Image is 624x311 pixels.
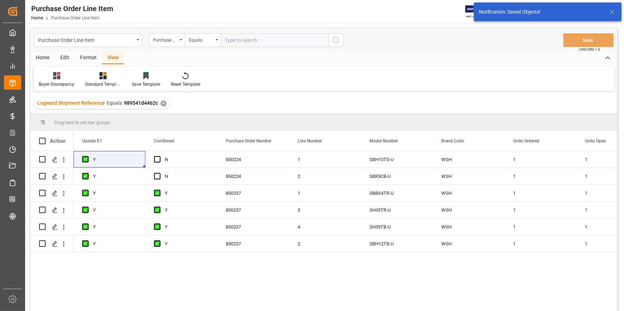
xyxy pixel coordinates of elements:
button: open menu [149,33,185,47]
div: 4 [289,218,361,235]
div: Purchase Order Line Item [31,3,113,14]
span: Brand Code [441,138,464,143]
div: Y [165,219,209,235]
div: 850224 [217,151,289,168]
div: Y [93,168,137,185]
div: 850224 [217,168,289,184]
div: Equals [189,35,213,43]
div: Notification: Saved Objects! [479,8,602,16]
div: Press SPACE to select this row. [31,218,74,235]
div: SBBS4TR-U [361,185,433,201]
span: Logward Shipment Reference [37,100,105,106]
div: WSH [433,218,504,235]
div: Y [93,185,137,202]
div: 3 [289,202,361,218]
span: Update E1 [82,138,102,143]
div: SBR5CB-U [361,168,433,184]
div: 1 [289,151,361,168]
div: Press SPACE to select this row. [31,185,74,202]
div: Y [93,236,137,252]
div: SH35TR-U [361,202,433,218]
div: Press SPACE to select this row. [31,202,74,218]
div: Y [165,202,209,218]
input: Type to search [221,33,329,47]
div: Save Template [132,81,160,88]
div: N [165,168,209,185]
div: WSH [433,151,504,168]
span: Equals [107,100,122,106]
div: WSH [433,168,504,184]
a: Home [31,15,43,20]
div: Press SPACE to select this row. [31,168,74,185]
div: N [165,151,209,168]
div: Home [31,52,55,64]
button: open menu [185,33,221,47]
div: 1 [504,168,576,184]
div: 850237 [217,218,289,235]
div: 1 [504,185,576,201]
span: Model Number [369,138,398,143]
div: Edit [55,52,75,64]
span: Drag here to set row groups [54,120,110,125]
div: Y [165,236,209,252]
div: Y [165,185,209,202]
div: 1 [289,185,361,201]
div: 1 [504,218,576,235]
div: Y [93,219,137,235]
div: Press SPACE to select this row. [31,151,74,168]
div: 1 [504,235,576,252]
div: Purchase Order Line Item [38,35,134,44]
div: 2 [289,168,361,184]
span: Units Open [585,138,606,143]
div: 2 [289,235,361,252]
div: WSH [433,202,504,218]
div: Y [93,202,137,218]
div: 1 [504,202,576,218]
div: ✕ [160,100,167,107]
div: SBH10TS-U [361,151,433,168]
div: 850237 [217,202,289,218]
div: 850237 [217,235,289,252]
div: Buyer Discrepancy [39,81,74,88]
img: Exertis%20JAM%20-%20Email%20Logo.jpg_1722504956.jpg [465,5,490,18]
div: View [102,52,124,64]
span: Purchase Order Number [226,138,271,143]
div: SH39TB-U [361,218,433,235]
button: open menu [34,33,142,47]
div: Format [75,52,102,64]
div: 1 [504,151,576,168]
div: Action [50,138,65,144]
div: Standard Templates [85,81,121,88]
div: Reset Template [171,81,200,88]
button: search button [329,33,344,47]
span: Units Ordered [513,138,539,143]
span: Confirmed [154,138,174,143]
div: Y [93,151,137,168]
span: Line Number [298,138,322,143]
div: WSH [433,235,504,252]
span: Ctrl/CMD + S [579,47,600,52]
button: Save [563,33,614,47]
div: SBH12TB-U [361,235,433,252]
div: Press SPACE to select this row. [31,235,74,252]
span: 989541d4462c [124,100,158,106]
div: WSH [433,185,504,201]
div: 850237 [217,185,289,201]
div: Purchase Order Number [153,35,177,43]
